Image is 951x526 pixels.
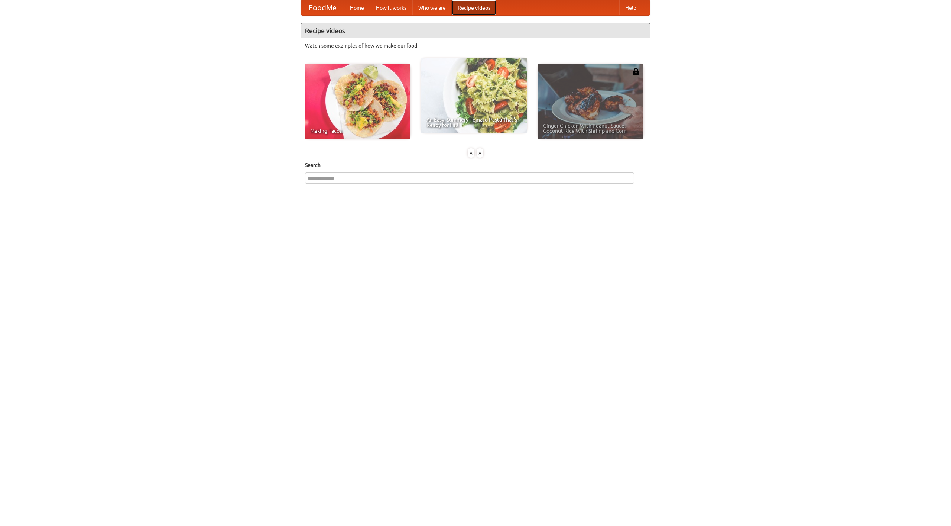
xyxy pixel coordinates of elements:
div: « [468,148,474,158]
p: Watch some examples of how we make our food! [305,42,646,49]
a: How it works [370,0,412,15]
a: Recipe videos [452,0,496,15]
a: Home [344,0,370,15]
a: Making Tacos [305,64,410,139]
a: Help [619,0,642,15]
div: » [477,148,483,158]
img: 483408.png [632,68,640,75]
h4: Recipe videos [301,23,650,38]
span: Making Tacos [310,128,405,133]
a: Who we are [412,0,452,15]
a: FoodMe [301,0,344,15]
a: An Easy, Summery Tomato Pasta That's Ready for Fall [421,58,527,133]
h5: Search [305,161,646,169]
span: An Easy, Summery Tomato Pasta That's Ready for Fall [426,117,522,128]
